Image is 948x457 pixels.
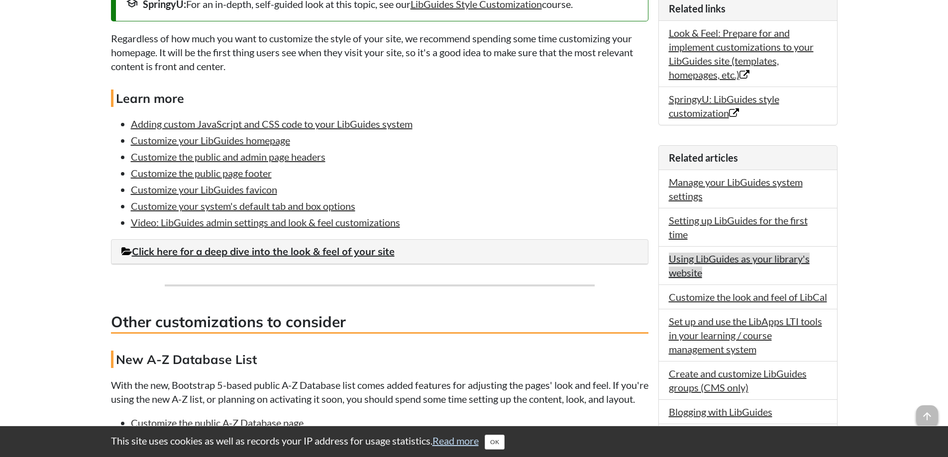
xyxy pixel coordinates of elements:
a: Adding custom JavaScript and CSS code to your LibGuides system [131,118,413,130]
a: Look & Feel: Prepare for and implement customizations to your LibGuides site (templates, homepage... [669,27,814,81]
a: Customize your system's default tab and box options [131,200,355,212]
a: arrow_upward [916,406,938,418]
span: arrow_upward [916,405,938,427]
a: Create and customize LibGuides groups (CMS only) [669,367,807,393]
a: Read more [432,435,479,447]
a: Customize the look and feel of LibCal [669,291,827,303]
a: Customize the public page footer [131,167,272,179]
a: Click here for a deep dive into the look & feel of your site [121,245,395,258]
p: Regardless of how much you want to customize the style of your site, we recommend spending some t... [111,31,648,73]
div: This site uses cookies as well as records your IP address for usage statistics. [101,434,847,450]
a: Customize the public and admin page headers [131,151,325,163]
h4: New A-Z Database List [111,351,648,368]
button: Close [485,435,505,450]
a: Set up and use the LibApps LTI tools in your learning / course management system [669,315,822,355]
a: Manage your LibGuides system settings [669,176,803,202]
p: With the new, Bootstrap 5-based public A-Z Database list comes added features for adjusting the p... [111,378,648,406]
h3: Other customizations to consider [111,311,648,334]
h4: Learn more [111,90,648,107]
a: Customize the public A-Z Database page [131,417,304,429]
a: Using LibGuides as your library's website [669,253,810,278]
span: Related links [669,2,726,14]
a: Blogging with LibGuides [669,406,772,418]
a: SpringyU: LibGuides style customization [669,93,779,119]
a: Customize your LibGuides homepage [131,134,290,146]
span: Related articles [669,152,738,164]
a: Setting up LibGuides for the first time [669,214,808,240]
a: Video: LibGuides admin settings and look & feel customizations [131,216,400,228]
a: Customize your LibGuides favicon [131,183,277,195]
